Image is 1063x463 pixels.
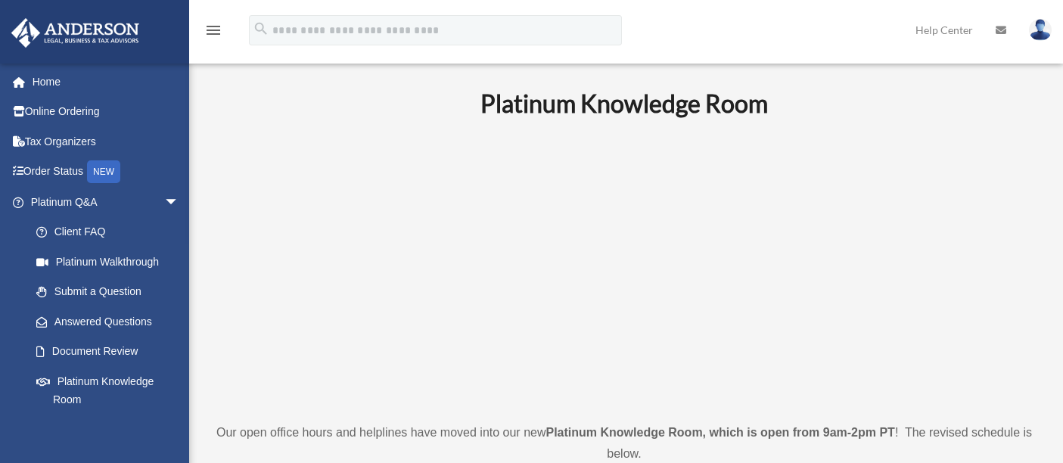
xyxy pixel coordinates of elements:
i: search [253,20,269,37]
b: Platinum Knowledge Room [480,89,768,118]
a: Client FAQ [21,217,202,247]
a: Tax Organizers [11,126,202,157]
img: User Pic [1029,19,1052,41]
iframe: 231110_Toby_KnowledgeRoom [397,138,851,394]
img: Anderson Advisors Platinum Portal [7,18,144,48]
i: menu [204,21,222,39]
a: Answered Questions [21,306,202,337]
div: NEW [87,160,120,183]
a: Platinum Walkthrough [21,247,202,277]
a: Online Ordering [11,97,202,127]
a: Platinum Q&Aarrow_drop_down [11,187,202,217]
a: Document Review [21,337,202,367]
a: Order StatusNEW [11,157,202,188]
a: Platinum Knowledge Room [21,366,194,415]
span: arrow_drop_down [164,187,194,218]
a: Home [11,67,202,97]
a: menu [204,26,222,39]
strong: Platinum Knowledge Room, which is open from 9am-2pm PT [546,426,895,439]
a: Submit a Question [21,277,202,307]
